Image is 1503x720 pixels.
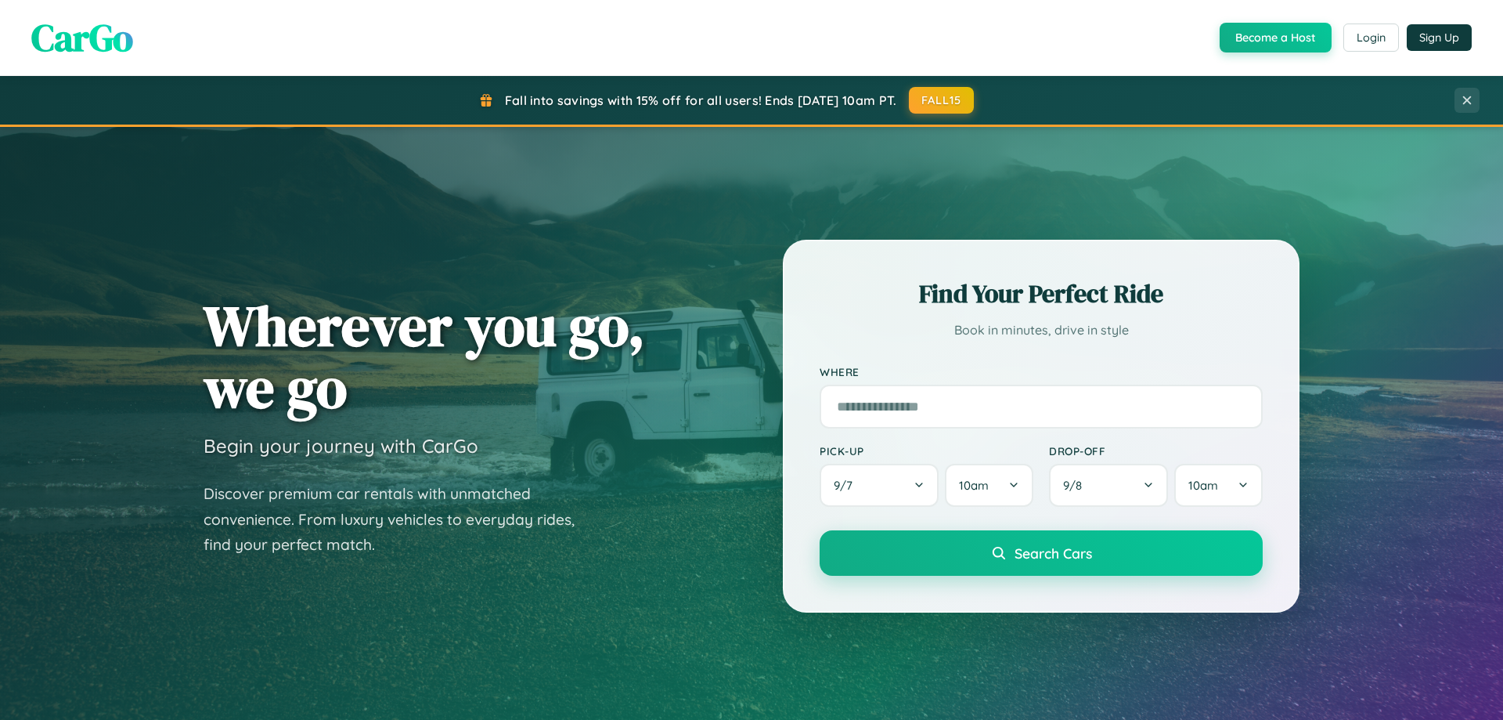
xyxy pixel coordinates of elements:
[1049,444,1263,458] label: Drop-off
[1407,24,1472,51] button: Sign Up
[1188,478,1218,493] span: 10am
[834,478,860,493] span: 9 / 7
[820,319,1263,342] p: Book in minutes, drive in style
[31,12,133,63] span: CarGo
[820,444,1033,458] label: Pick-up
[204,295,645,418] h1: Wherever you go, we go
[1015,545,1092,562] span: Search Cars
[959,478,989,493] span: 10am
[1343,24,1399,52] button: Login
[820,365,1263,378] label: Where
[820,530,1263,576] button: Search Cars
[945,464,1033,507] button: 10am
[1063,478,1090,493] span: 9 / 8
[820,464,939,507] button: 9/7
[1049,464,1168,507] button: 9/8
[909,87,975,114] button: FALL15
[1174,464,1263,507] button: 10am
[204,434,478,458] h3: Begin your journey with CarGo
[204,481,595,558] p: Discover premium car rentals with unmatched convenience. From luxury vehicles to everyday rides, ...
[505,92,897,108] span: Fall into savings with 15% off for all users! Ends [DATE] 10am PT.
[1220,23,1332,52] button: Become a Host
[820,277,1263,311] h2: Find Your Perfect Ride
